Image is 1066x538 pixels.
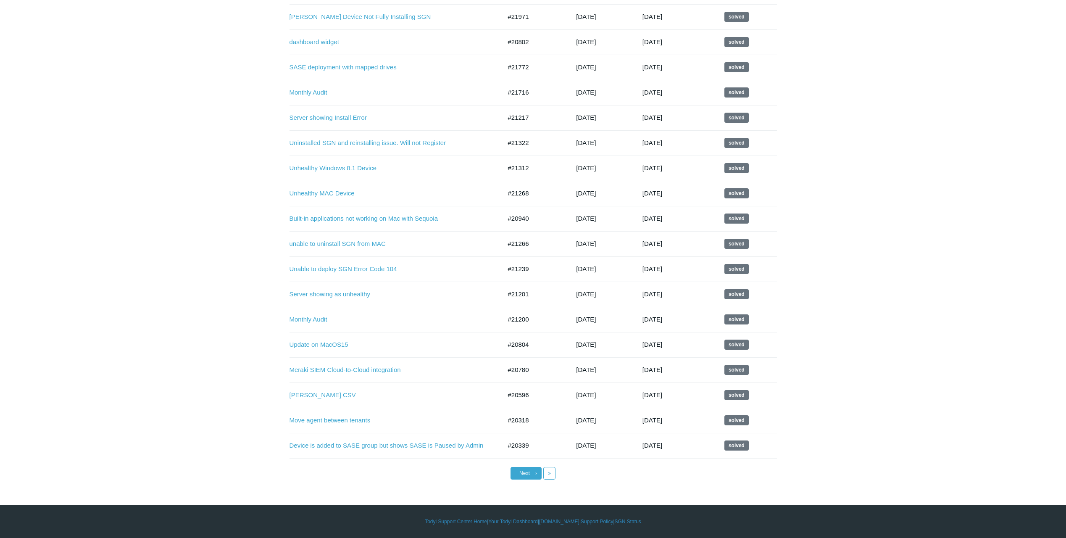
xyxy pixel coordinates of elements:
[642,316,662,323] time: 11/25/2024, 13:03
[500,206,568,231] td: #20940
[724,365,749,375] span: This request has been solved
[290,37,489,47] a: dashboard widget
[290,340,489,350] a: Update on MacOS15
[290,164,489,173] a: Unhealthy Windows 8.1 Device
[500,4,568,29] td: #21971
[724,214,749,224] span: This request has been solved
[290,113,489,123] a: Server showing Install Error
[500,382,568,408] td: #20596
[724,239,749,249] span: This request has been solved
[642,38,662,45] time: 01/07/2025, 14:03
[576,13,596,20] time: 12/17/2024, 15:38
[500,282,568,307] td: #21201
[290,290,489,299] a: Server showing as unhealthy
[290,239,489,249] a: unable to uninstall SGN from MAC
[290,63,489,72] a: SASE deployment with mapped drives
[290,441,489,451] a: Device is added to SASE group but shows SASE is Paused by Admin
[290,189,489,198] a: Unhealthy MAC Device
[488,518,537,525] a: Your Todyl Dashboard
[290,365,489,375] a: Meraki SIEM Cloud-to-Cloud integration
[500,332,568,357] td: #20804
[290,416,489,425] a: Move agent between tenants
[500,307,568,332] td: #21200
[724,188,749,198] span: This request has been solved
[642,164,662,171] time: 12/09/2024, 15:03
[576,190,596,197] time: 11/08/2024, 09:48
[642,89,662,96] time: 12/25/2024, 11:02
[724,87,749,98] span: This request has been solved
[724,340,749,350] span: This request has been solved
[576,417,596,424] time: 09/24/2024, 11:34
[500,80,568,105] td: #21716
[576,38,596,45] time: 10/17/2024, 11:54
[500,55,568,80] td: #21772
[642,391,662,398] time: 11/06/2024, 18:02
[576,240,596,247] time: 11/08/2024, 08:35
[642,265,662,272] time: 11/27/2024, 11:03
[576,215,596,222] time: 10/24/2024, 11:05
[576,442,596,449] time: 09/25/2024, 08:54
[290,88,489,98] a: Monthly Audit
[724,289,749,299] span: This request has been solved
[576,114,596,121] time: 11/06/2024, 08:01
[724,62,749,72] span: This request has been solved
[576,341,596,348] time: 10/17/2024, 12:29
[576,290,596,298] time: 11/05/2024, 12:16
[642,442,662,449] time: 10/15/2024, 11:03
[548,470,551,476] span: »
[576,164,596,171] time: 11/11/2024, 14:48
[290,12,489,22] a: [PERSON_NAME] Device Not Fully Installing SGN
[500,231,568,256] td: #21266
[642,139,662,146] time: 12/09/2024, 18:02
[642,240,662,247] time: 11/28/2024, 10:02
[724,440,749,451] span: This request has been solved
[290,518,777,525] div: | | | |
[535,470,537,476] span: ›
[724,12,749,22] span: This request has been solved
[500,105,568,130] td: #21217
[290,315,489,324] a: Monthly Audit
[724,138,749,148] span: This request has been solved
[642,114,662,121] time: 12/17/2024, 13:03
[511,467,542,480] a: Next
[500,357,568,382] td: #20780
[724,113,749,123] span: This request has been solved
[576,265,596,272] time: 11/07/2024, 09:15
[642,341,662,348] time: 11/13/2024, 18:02
[581,518,613,525] a: Support Policy
[290,390,489,400] a: [PERSON_NAME] CSV
[290,214,489,224] a: Built-in applications not working on Mac with Sequoia
[576,391,596,398] time: 10/07/2024, 10:53
[500,256,568,282] td: #21239
[642,366,662,373] time: 11/13/2024, 11:03
[576,316,596,323] time: 11/05/2024, 12:13
[576,139,596,146] time: 11/12/2024, 09:58
[724,415,749,425] span: This request has been solved
[425,518,487,525] a: Todyl Support Center Home
[724,314,749,324] span: This request has been solved
[642,290,662,298] time: 11/26/2024, 10:02
[724,37,749,47] span: This request has been solved
[615,518,641,525] a: SGN Status
[576,63,596,71] time: 12/09/2024, 10:11
[642,190,662,197] time: 12/02/2024, 10:03
[642,417,662,424] time: 10/16/2024, 00:01
[642,63,662,71] time: 01/05/2025, 17:02
[539,518,579,525] a: [DOMAIN_NAME]
[290,138,489,148] a: Uninstalled SGN and reinstalling issue. Will not Register
[500,433,568,458] td: #20339
[500,156,568,181] td: #21312
[642,13,662,20] time: 01/19/2025, 18:02
[724,264,749,274] span: This request has been solved
[519,470,530,476] span: Next
[500,29,568,55] td: #20802
[500,181,568,206] td: #21268
[724,163,749,173] span: This request has been solved
[576,366,596,373] time: 10/16/2024, 14:16
[290,264,489,274] a: Unable to deploy SGN Error Code 104
[500,408,568,433] td: #20318
[724,390,749,400] span: This request has been solved
[576,89,596,96] time: 12/05/2024, 09:27
[642,215,662,222] time: 11/28/2024, 18:02
[500,130,568,156] td: #21322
